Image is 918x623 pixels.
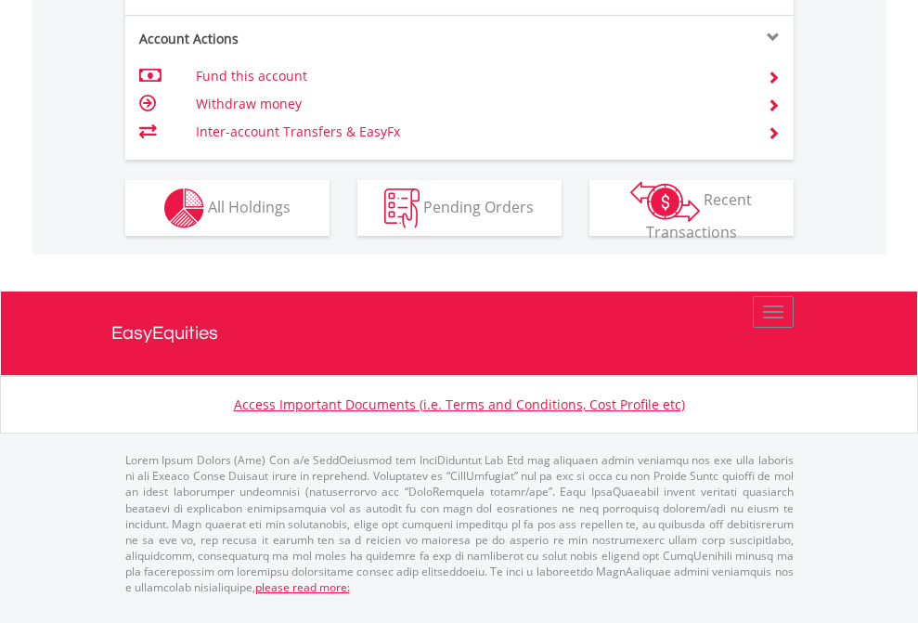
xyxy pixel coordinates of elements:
[125,30,459,48] div: Account Actions
[196,62,744,90] td: Fund this account
[423,196,534,216] span: Pending Orders
[255,579,350,595] a: please read more:
[196,118,744,146] td: Inter-account Transfers & EasyFx
[196,90,744,118] td: Withdraw money
[234,396,685,413] a: Access Important Documents (i.e. Terms and Conditions, Cost Profile etc)
[384,188,420,228] img: pending_instructions-wht.png
[357,180,562,236] button: Pending Orders
[630,181,700,222] img: transactions-zar-wht.png
[125,452,794,595] p: Lorem Ipsum Dolors (Ame) Con a/e SeddOeiusmod tem InciDiduntut Lab Etd mag aliquaen admin veniamq...
[589,180,794,236] button: Recent Transactions
[164,188,204,228] img: holdings-wht.png
[125,180,330,236] button: All Holdings
[208,196,291,216] span: All Holdings
[111,292,808,375] a: EasyEquities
